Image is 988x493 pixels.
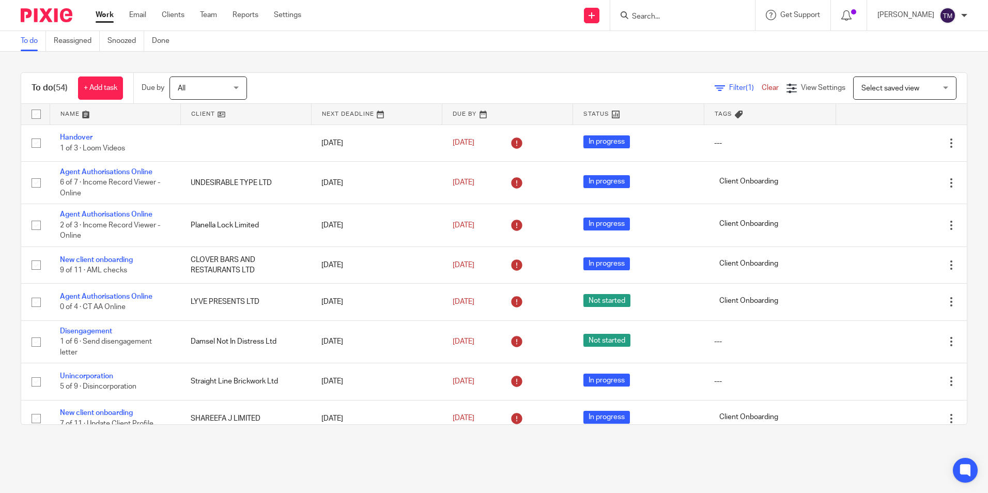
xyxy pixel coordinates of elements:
[60,145,125,152] span: 1 of 3 · Loom Videos
[453,298,474,305] span: [DATE]
[180,204,311,246] td: Planella Lock Limited
[60,304,126,311] span: 0 of 4 · CT AA Online
[714,257,783,270] span: Client Onboarding
[311,204,442,246] td: [DATE]
[162,10,184,20] a: Clients
[54,31,100,51] a: Reassigned
[583,175,630,188] span: In progress
[714,411,783,424] span: Client Onboarding
[583,257,630,270] span: In progress
[801,84,845,91] span: View Settings
[200,10,217,20] a: Team
[60,338,152,356] span: 1 of 6 · Send disengagement letter
[714,376,826,387] div: ---
[714,138,826,148] div: ---
[631,12,724,22] input: Search
[877,10,934,20] p: [PERSON_NAME]
[453,338,474,345] span: [DATE]
[142,83,164,93] p: Due by
[453,222,474,229] span: [DATE]
[53,84,68,92] span: (54)
[60,134,92,141] a: Handover
[107,31,144,51] a: Snoozed
[96,10,114,20] a: Work
[60,409,133,417] a: New client onboarding
[453,140,474,147] span: [DATE]
[729,84,762,91] span: Filter
[453,179,474,186] span: [DATE]
[60,168,152,176] a: Agent Authorisations Online
[60,293,152,300] a: Agent Authorisations Online
[762,84,779,91] a: Clear
[453,261,474,269] span: [DATE]
[180,284,311,320] td: LYVE PRESENTS LTD
[583,411,630,424] span: In progress
[274,10,301,20] a: Settings
[21,31,46,51] a: To do
[60,383,136,391] span: 5 of 9 · Disincorporation
[714,294,783,307] span: Client Onboarding
[21,8,72,22] img: Pixie
[746,84,754,91] span: (1)
[180,320,311,363] td: Damsel Not In Distress Ltd
[60,328,112,335] a: Disengagement
[60,211,152,218] a: Agent Authorisations Online
[311,284,442,320] td: [DATE]
[311,400,442,437] td: [DATE]
[60,179,160,197] span: 6 of 7 · Income Record Viewer - Online
[939,7,956,24] img: svg%3E
[714,218,783,230] span: Client Onboarding
[60,222,160,240] span: 2 of 3 · Income Record Viewer - Online
[180,400,311,437] td: SHAREEFA J LIMITED
[60,256,133,264] a: New client onboarding
[714,336,826,347] div: ---
[453,378,474,385] span: [DATE]
[129,10,146,20] a: Email
[311,246,442,283] td: [DATE]
[714,175,783,188] span: Client Onboarding
[453,415,474,422] span: [DATE]
[861,85,919,92] span: Select saved view
[583,218,630,230] span: In progress
[233,10,258,20] a: Reports
[311,161,442,204] td: [DATE]
[311,125,442,161] td: [DATE]
[60,420,153,427] span: 7 of 11 · Update Client Profile
[60,267,127,274] span: 9 of 11 · AML checks
[583,374,630,387] span: In progress
[32,83,68,94] h1: To do
[60,373,113,380] a: Unincorporation
[180,161,311,204] td: UNDESIRABLE TYPE LTD
[780,11,820,19] span: Get Support
[78,76,123,100] a: + Add task
[178,85,186,92] span: All
[311,320,442,363] td: [DATE]
[715,111,732,117] span: Tags
[311,363,442,400] td: [DATE]
[152,31,177,51] a: Done
[180,363,311,400] td: Straight Line Brickwork Ltd
[180,246,311,283] td: CLOVER BARS AND RESTAURANTS LTD
[583,294,630,307] span: Not started
[583,135,630,148] span: In progress
[583,334,630,347] span: Not started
